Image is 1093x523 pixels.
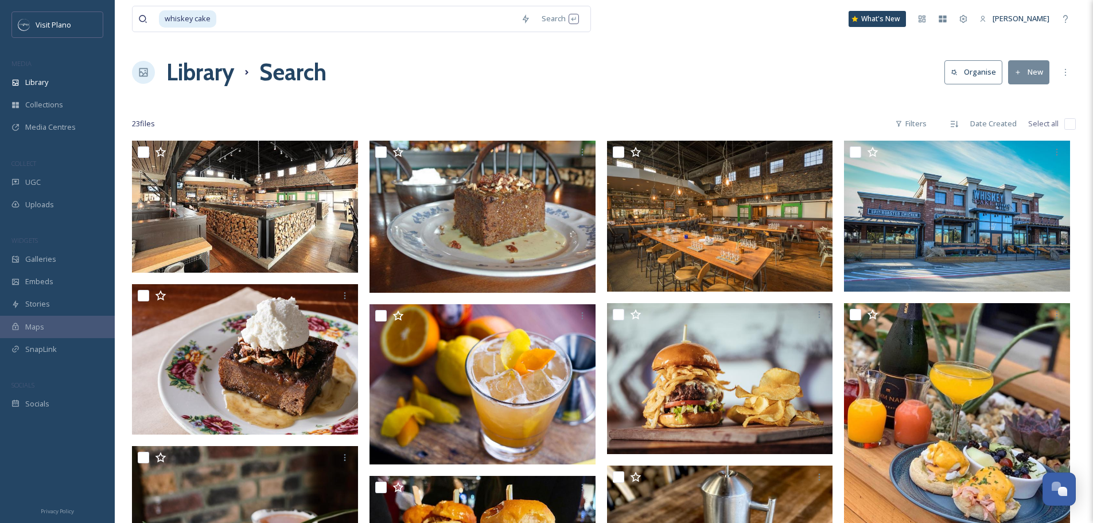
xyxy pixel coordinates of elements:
[974,7,1055,30] a: [PERSON_NAME]
[11,236,38,245] span: WIDGETS
[11,159,36,168] span: COLLECT
[11,59,32,68] span: MEDIA
[607,141,833,292] img: Whiskey Cake.jpg
[25,321,44,332] span: Maps
[166,55,234,90] a: Library
[25,199,54,210] span: Uploads
[993,13,1049,24] span: [PERSON_NAME]
[369,304,596,464] img: Whiskey Cake - drink.jpg
[132,141,358,272] img: Whiskey Cake Interior.jpg
[607,303,833,454] img: Whiskey Cake - OMG Burger.jpg
[25,254,56,265] span: Galleries
[11,381,34,389] span: SOCIALS
[259,55,326,90] h1: Search
[944,60,1008,84] a: Organise
[132,118,155,129] span: 23 file s
[41,503,74,517] a: Privacy Policy
[889,113,932,135] div: Filters
[132,284,358,435] img: Whiskey Cake.jpg
[1028,118,1059,129] span: Select all
[964,113,1022,135] div: Date Created
[25,276,53,287] span: Embeds
[844,141,1070,292] img: Whiskey Cake.jpg
[849,11,906,27] a: What's New
[1043,472,1076,506] button: Open Chat
[25,122,76,133] span: Media Centres
[18,19,30,30] img: images.jpeg
[36,20,71,30] span: Visit Plano
[25,77,48,88] span: Library
[944,60,1002,84] button: Organise
[25,398,49,409] span: Socials
[25,344,57,355] span: SnapLink
[159,10,216,27] span: whiskey cake
[41,507,74,515] span: Privacy Policy
[536,7,585,30] div: Search
[1008,60,1049,84] button: New
[369,141,596,293] img: Whiskey Cake.jpg
[25,99,63,110] span: Collections
[25,299,50,309] span: Stories
[25,177,41,188] span: UGC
